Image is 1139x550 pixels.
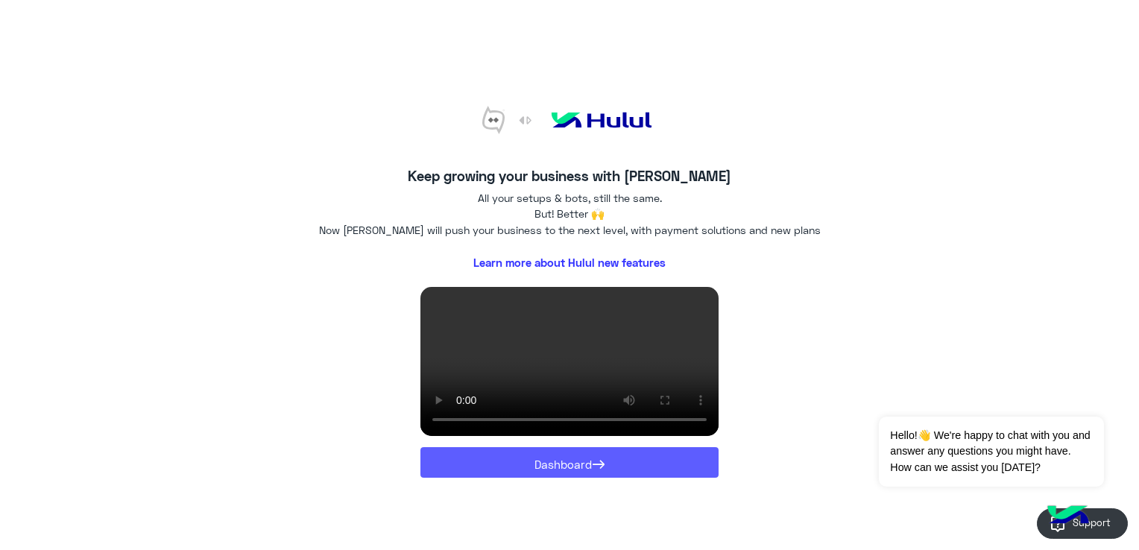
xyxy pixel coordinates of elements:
h5: Keep growing your business with [PERSON_NAME] [259,168,880,185]
img: Hulul [546,107,657,133]
span: Support [1073,516,1111,528]
p: All your setups & bots, still the same. But! Better 🙌 [469,190,670,222]
button: Dashboard→ [420,447,719,478]
a: Learn more about Hulul new features [259,249,880,276]
span: → [592,452,605,472]
img: hulul-logo.png [1042,490,1094,543]
p: Now [PERSON_NAME] will push your business to the next level, with payment solutions and new plans [259,222,880,238]
span: Hello!👋 We're happy to chat with you and answer any questions you might have. How can we assist y... [879,417,1103,487]
a: live_helpSupport [1037,508,1128,539]
img: widebot [482,106,505,134]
